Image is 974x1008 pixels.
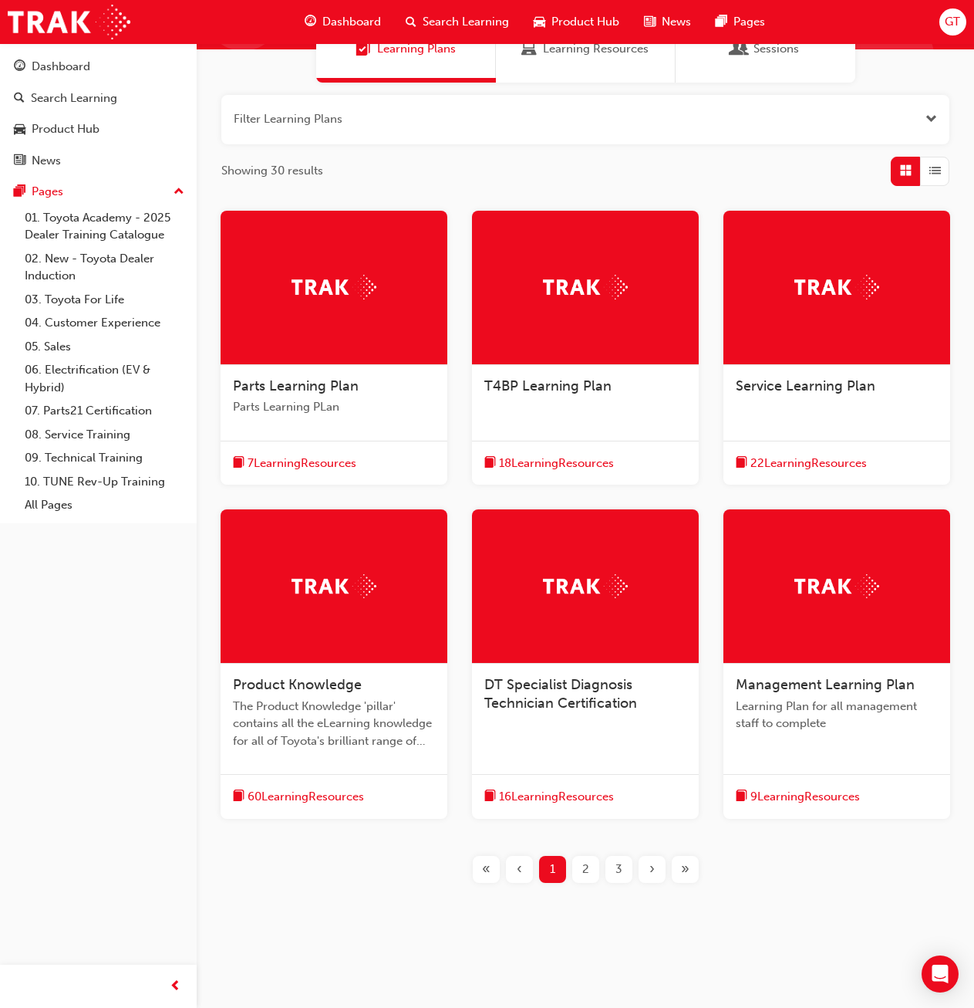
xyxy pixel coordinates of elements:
span: up-icon [174,182,184,202]
span: book-icon [484,787,496,807]
button: book-icon18LearningResources [484,454,614,473]
a: pages-iconPages [703,6,777,38]
span: Learning Resources [543,40,649,58]
span: Grid [900,162,912,180]
span: Management Learning Plan [736,676,915,693]
span: search-icon [406,12,416,32]
span: Product Hub [551,13,619,31]
span: Sessions [732,40,747,58]
span: Showing 30 results [221,162,323,180]
a: search-iconSearch Learning [393,6,521,38]
span: guage-icon [14,60,25,74]
span: › [649,861,655,878]
a: car-iconProduct Hub [521,6,632,38]
span: pages-icon [716,12,727,32]
span: News [662,13,691,31]
span: 2 [582,861,589,878]
div: Pages [32,183,63,201]
a: Dashboard [6,52,190,81]
a: 04. Customer Experience [19,311,190,335]
img: Trak [794,275,879,299]
a: 03. Toyota For Life [19,288,190,312]
button: Page 2 [569,856,602,883]
button: Page 1 [536,856,569,883]
span: 18 Learning Resources [499,455,614,472]
a: Product Hub [6,115,190,144]
a: 07. Parts21 Certification [19,399,190,423]
span: news-icon [14,154,25,168]
span: Service Learning Plan [736,377,875,394]
img: Trak [543,574,628,598]
a: 05. Sales [19,335,190,359]
span: List [929,162,941,180]
a: Learning ResourcesLearning Resources [496,15,676,83]
button: book-icon22LearningResources [736,454,867,473]
span: DT Specialist Diagnosis Technician Certification [484,676,637,712]
button: DashboardSearch LearningProduct HubNews [6,49,190,178]
a: 06. Electrification (EV & Hybrid) [19,358,190,399]
img: Trak [292,275,376,299]
span: 3 [615,861,622,878]
span: 16 Learning Resources [499,788,614,806]
span: book-icon [736,787,747,807]
a: TrakManagement Learning PlanLearning Plan for all management staff to completebook-icon9LearningR... [723,509,950,819]
button: book-icon16LearningResources [484,787,614,807]
span: GT [945,13,960,31]
button: book-icon9LearningResources [736,787,860,807]
img: Trak [292,574,376,598]
span: Parts Learning PLan [233,398,435,416]
a: TrakProduct KnowledgeThe Product Knowledge 'pillar' contains all the eLearning knowledge for all ... [221,509,447,819]
span: Parts Learning Plan [233,377,359,394]
div: News [32,152,61,170]
img: Trak [543,275,628,299]
div: Product Hub [32,120,99,138]
span: guage-icon [305,12,316,32]
a: Learning PlansLearning Plans [316,15,496,83]
button: Pages [6,178,190,206]
span: car-icon [14,123,25,137]
span: « [482,861,490,878]
a: All Pages [19,493,190,517]
button: book-icon60LearningResources [233,787,364,807]
span: 60 Learning Resources [248,788,364,806]
span: » [681,861,689,878]
a: 08. Service Training [19,423,190,447]
span: ‹ [517,861,522,878]
span: book-icon [736,454,747,473]
span: search-icon [14,92,25,106]
span: Dashboard [322,13,381,31]
span: Learning Plan for all management staff to complete [736,698,938,732]
span: The Product Knowledge 'pillar' contains all the eLearning knowledge for all of Toyota's brilliant... [233,698,435,750]
span: Learning Resources [521,40,537,58]
span: car-icon [534,12,545,32]
span: T4BP Learning Plan [484,377,612,394]
span: Learning Plans [377,40,456,58]
a: TrakParts Learning PlanParts Learning PLanbook-icon7LearningResources [221,211,447,485]
button: GT [939,8,966,36]
span: Product Knowledge [233,676,362,693]
span: book-icon [484,454,496,473]
button: Open the filter [925,110,937,128]
a: guage-iconDashboard [292,6,393,38]
a: 10. TUNE Rev-Up Training [19,470,190,494]
span: Sessions [753,40,799,58]
a: 09. Technical Training [19,446,190,470]
span: Search Learning [423,13,509,31]
span: pages-icon [14,185,25,199]
img: Trak [8,5,130,39]
button: book-icon7LearningResources [233,454,356,473]
button: First page [470,856,503,883]
img: Trak [794,574,879,598]
div: Dashboard [32,58,90,76]
span: 7 Learning Resources [248,455,356,472]
a: 02. New - Toyota Dealer Induction [19,247,190,288]
span: book-icon [233,454,244,473]
button: Next page [635,856,669,883]
a: 01. Toyota Academy - 2025 Dealer Training Catalogue [19,206,190,247]
a: News [6,147,190,175]
button: Last page [669,856,702,883]
div: Open Intercom Messenger [922,956,959,993]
